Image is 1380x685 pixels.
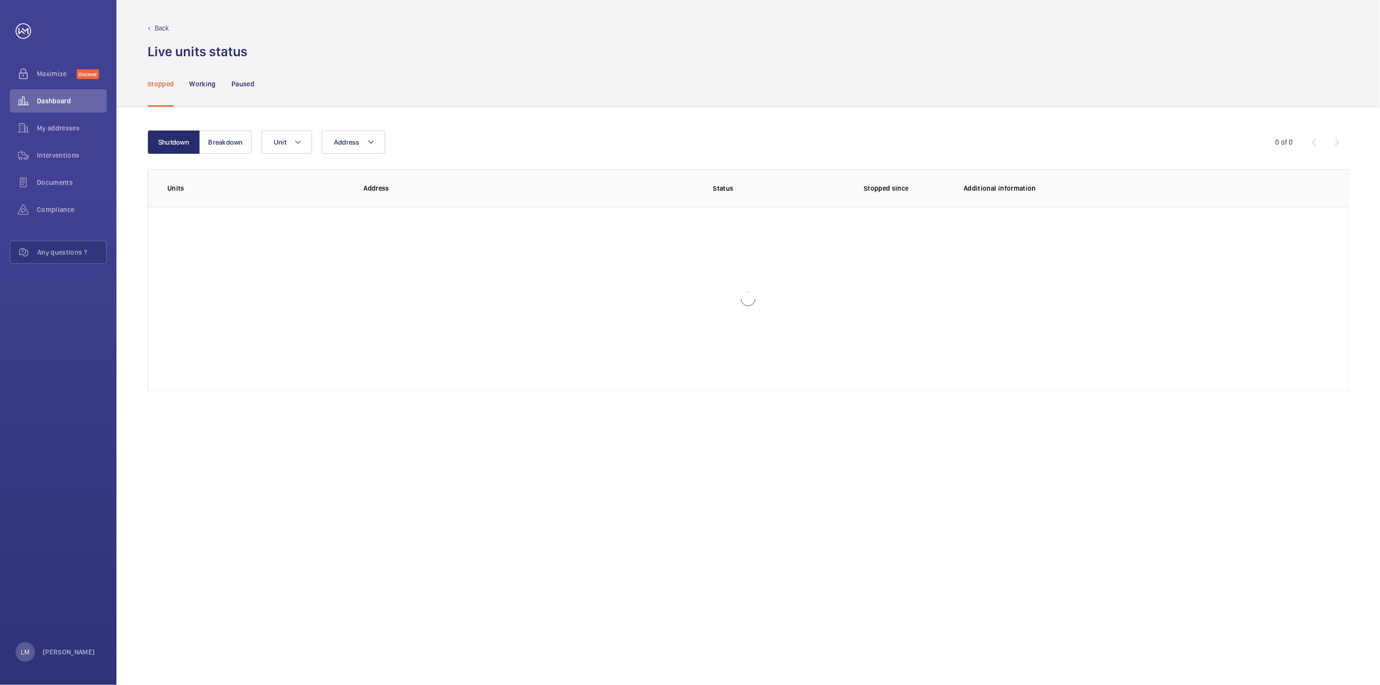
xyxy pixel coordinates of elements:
[167,183,348,193] p: Units
[43,647,95,657] p: [PERSON_NAME]
[37,150,107,160] span: Interventions
[262,130,312,154] button: Unit
[864,183,948,193] p: Stopped since
[148,79,174,89] p: Stopped
[363,183,598,193] p: Address
[605,183,841,193] p: Status
[274,138,286,146] span: Unit
[148,43,247,61] h1: Live units status
[77,69,99,79] span: Discover
[155,23,169,33] p: Back
[189,79,215,89] p: Working
[334,138,360,146] span: Address
[322,130,385,154] button: Address
[37,69,77,79] span: Maximize
[964,183,1329,193] p: Additional information
[37,178,107,187] span: Documents
[231,79,254,89] p: Paused
[37,96,107,106] span: Dashboard
[199,130,252,154] button: Breakdown
[1276,137,1293,147] div: 0 of 0
[37,205,107,214] span: Compliance
[37,123,107,133] span: My addresses
[37,247,106,257] span: Any questions ?
[148,130,200,154] button: Shutdown
[21,647,30,657] p: LM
